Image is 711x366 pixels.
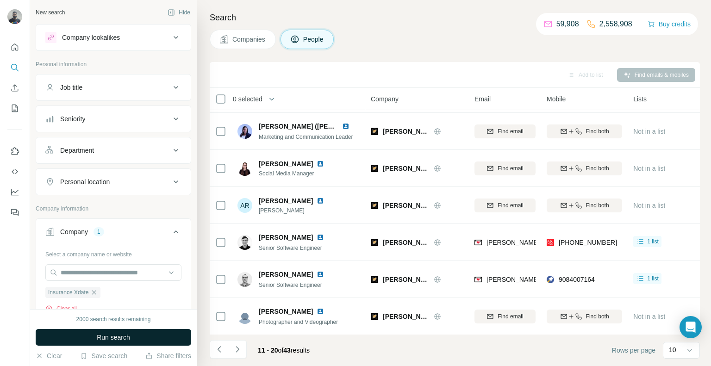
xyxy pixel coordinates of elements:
button: Feedback [7,204,22,221]
button: Hide [161,6,197,19]
span: 1 list [647,237,659,246]
button: Dashboard [7,184,22,200]
span: [PERSON_NAME][EMAIL_ADDRESS][DOMAIN_NAME] [486,276,649,283]
div: Company lookalikes [62,33,120,42]
button: Find email [474,161,536,175]
span: Find both [586,201,609,210]
button: Enrich CSV [7,80,22,96]
p: Company information [36,205,191,213]
img: Avatar [237,309,252,324]
button: Run search [36,329,191,346]
img: Avatar [237,235,252,250]
img: Logo of Jeff’s Bagel Run [371,202,378,209]
p: 59,908 [556,19,579,30]
span: Email [474,94,491,104]
button: Find email [474,199,536,212]
span: Find email [498,312,523,321]
span: Insurance Xdate [48,288,88,297]
span: 11 - 20 [258,347,278,354]
span: Find both [586,127,609,136]
div: AR [237,198,252,213]
span: Lists [633,94,647,104]
span: [PHONE_NUMBER] [559,239,617,246]
span: Find both [586,312,609,321]
span: Run search [97,333,130,342]
div: Company [60,227,88,236]
button: Clear all [45,304,77,313]
span: Find email [498,201,523,210]
span: Marketing and Communication Leader [259,134,353,140]
span: Senior Software Engineer [259,245,322,251]
h4: Search [210,11,700,24]
div: 1 [94,228,104,236]
button: Job title [36,76,191,99]
span: results [258,347,310,354]
span: [PERSON_NAME] [259,233,313,242]
img: LinkedIn logo [317,234,324,241]
div: Department [60,146,94,155]
img: LinkedIn logo [342,123,349,130]
span: Find both [586,164,609,173]
img: LinkedIn logo [317,271,324,278]
span: 43 [283,347,291,354]
img: Logo of Jeff’s Bagel Run [371,239,378,246]
button: Company1 [36,221,191,247]
span: [PERSON_NAME] [259,159,313,168]
span: [PERSON_NAME]’s Bagel Run [383,312,429,321]
button: Save search [80,351,127,360]
span: 9084007164 [559,276,595,283]
button: Search [7,59,22,76]
img: Avatar [237,124,252,139]
img: Avatar [237,272,252,287]
span: [PERSON_NAME][EMAIL_ADDRESS][DOMAIN_NAME] [486,239,649,246]
img: LinkedIn logo [317,197,324,205]
img: provider rocketreach logo [547,275,554,284]
div: Job title [60,83,82,92]
div: Personal location [60,177,110,186]
button: Navigate to previous page [210,340,228,359]
button: Find both [547,124,622,138]
span: Not in a list [633,128,665,135]
img: Logo of Jeff’s Bagel Run [371,128,378,135]
button: Company lookalikes [36,26,191,49]
img: Avatar [237,161,252,176]
div: Seniority [60,114,85,124]
span: Not in a list [633,165,665,172]
span: 1 list [647,274,659,283]
button: Clear [36,351,62,360]
span: [PERSON_NAME]’s Bagel Run [383,201,429,210]
img: provider prospeo logo [547,238,554,247]
span: Company [371,94,399,104]
span: [PERSON_NAME] ([PERSON_NAME]) [PERSON_NAME] [259,123,430,130]
p: 10 [669,345,676,354]
button: Personal location [36,171,191,193]
button: Find email [474,310,536,323]
span: People [303,35,324,44]
button: Department [36,139,191,161]
button: Use Surfe on LinkedIn [7,143,22,160]
span: [PERSON_NAME] [259,307,313,316]
button: Find both [547,161,622,175]
span: [PERSON_NAME]’s Bagel Run [383,275,429,284]
span: Find email [498,127,523,136]
span: Companies [232,35,266,44]
span: Mobile [547,94,566,104]
span: of [278,347,284,354]
img: Logo of Jeff’s Bagel Run [371,313,378,320]
img: Avatar [7,9,22,24]
span: Senior Software Engineer [259,282,322,288]
img: LinkedIn logo [317,308,324,315]
img: provider findymail logo [474,275,482,284]
span: Not in a list [633,202,665,209]
div: Select a company name or website [45,247,181,259]
button: Seniority [36,108,191,130]
button: My lists [7,100,22,117]
div: Open Intercom Messenger [680,316,702,338]
button: Quick start [7,39,22,56]
span: Photographer and Videographer [259,319,338,325]
span: Rows per page [612,346,655,355]
button: Find both [547,310,622,323]
div: New search [36,8,65,17]
img: LinkedIn logo [317,160,324,167]
span: [PERSON_NAME] [259,196,313,205]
